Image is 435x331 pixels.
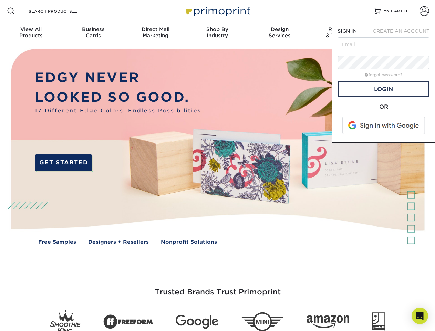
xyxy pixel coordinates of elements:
span: Direct Mail [124,26,186,32]
input: Email [338,37,429,50]
a: Resources& Templates [311,22,373,44]
a: GET STARTED [35,154,92,171]
span: Business [62,26,124,32]
span: CREATE AN ACCOUNT [373,28,429,34]
img: Amazon [307,315,349,329]
a: Nonprofit Solutions [161,238,217,246]
img: Google [176,315,218,329]
a: Free Samples [38,238,76,246]
span: Shop By [186,26,248,32]
a: BusinessCards [62,22,124,44]
div: OR [338,103,429,111]
a: Shop ByIndustry [186,22,248,44]
span: Design [249,26,311,32]
span: MY CART [383,8,403,14]
a: Designers + Resellers [88,238,149,246]
span: SIGN IN [338,28,357,34]
span: 0 [404,9,407,13]
img: Goodwill [372,312,385,331]
h3: Trusted Brands Trust Primoprint [16,271,419,305]
div: Services [249,26,311,39]
div: Cards [62,26,124,39]
a: DesignServices [249,22,311,44]
div: Marketing [124,26,186,39]
span: Resources [311,26,373,32]
div: & Templates [311,26,373,39]
a: Login [338,81,429,97]
a: forgot password? [365,73,402,77]
span: 17 Different Edge Colors. Endless Possibilities. [35,107,204,115]
input: SEARCH PRODUCTS..... [28,7,95,15]
img: Primoprint [183,3,252,18]
p: EDGY NEVER [35,68,204,88]
div: Open Intercom Messenger [412,308,428,324]
div: Industry [186,26,248,39]
a: Direct MailMarketing [124,22,186,44]
p: LOOKED SO GOOD. [35,88,204,107]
